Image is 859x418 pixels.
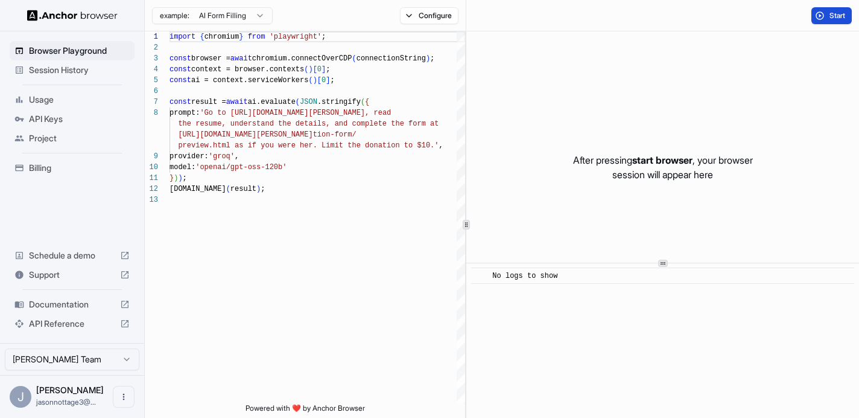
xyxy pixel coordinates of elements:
[326,76,330,85] span: ]
[252,54,352,63] span: chromium.connectOverCDP
[10,60,135,80] div: Session History
[239,33,243,41] span: }
[29,318,115,330] span: API Reference
[36,397,96,407] span: jasonnottage3@gmail.com
[256,185,261,193] span: )
[313,65,317,74] span: [
[145,151,158,162] div: 9
[145,108,158,118] div: 8
[29,64,130,76] span: Session History
[322,65,326,74] span: ]
[191,54,230,63] span: browser =
[170,76,191,85] span: const
[10,295,135,314] div: Documentation
[10,246,135,265] div: Schedule a demo
[317,65,322,74] span: 0
[246,404,365,418] span: Powered with ❤️ by Anchor Browser
[170,98,191,106] span: const
[195,163,287,172] span: 'openai/gpt-oss-120b'
[226,98,248,106] span: await
[145,86,158,97] div: 6
[160,11,189,21] span: example:
[178,141,395,150] span: preview.html as if you were her. Limit the donatio
[226,185,230,193] span: (
[178,174,182,182] span: )
[235,152,239,161] span: ,
[304,65,308,74] span: (
[170,174,174,182] span: }
[145,42,158,53] div: 2
[477,270,483,282] span: ​
[145,184,158,195] div: 12
[145,97,158,108] div: 7
[200,33,204,41] span: {
[10,158,135,178] div: Billing
[361,98,365,106] span: (
[29,162,130,174] span: Billing
[308,76,312,85] span: (
[204,33,239,41] span: chromium
[29,298,115,310] span: Documentation
[230,54,252,63] span: await
[326,65,330,74] span: ;
[145,162,158,173] div: 10
[296,98,300,106] span: (
[170,54,191,63] span: const
[313,76,317,85] span: )
[317,76,322,85] span: [
[10,90,135,109] div: Usage
[170,33,195,41] span: import
[191,98,226,106] span: result =
[145,173,158,184] div: 11
[145,64,158,75] div: 4
[145,31,158,42] div: 1
[10,129,135,148] div: Project
[430,54,434,63] span: ;
[270,33,322,41] span: 'playwright'
[170,185,226,193] span: [DOMAIN_NAME]
[209,152,235,161] span: 'groq'
[330,76,334,85] span: ;
[29,132,130,144] span: Project
[365,98,369,106] span: {
[174,174,178,182] span: )
[113,386,135,408] button: Open menu
[145,53,158,64] div: 3
[170,65,191,74] span: const
[29,269,115,281] span: Support
[357,54,426,63] span: connectionString
[29,94,130,106] span: Usage
[178,120,395,128] span: the resume, understand the details, and complete t
[178,130,312,139] span: [URL][DOMAIN_NAME][PERSON_NAME]
[145,75,158,86] div: 5
[29,249,115,262] span: Schedule a demo
[29,113,130,125] span: API Keys
[317,98,361,106] span: .stringify
[261,185,265,193] span: ;
[382,109,391,117] span: ad
[308,65,312,74] span: )
[170,152,209,161] span: provider:
[248,33,265,41] span: from
[230,185,256,193] span: result
[395,141,439,150] span: n to $10.'
[10,41,135,60] div: Browser Playground
[200,109,382,117] span: 'Go to [URL][DOMAIN_NAME][PERSON_NAME], re
[145,195,158,205] div: 13
[426,54,430,63] span: )
[27,10,118,21] img: Anchor Logo
[36,385,104,395] span: Jason Nottage
[300,98,317,106] span: JSON
[322,76,326,85] span: 0
[322,33,326,41] span: ;
[10,109,135,129] div: API Keys
[313,130,357,139] span: tion-form/
[632,154,693,166] span: start browser
[248,98,296,106] span: ai.evaluate
[492,272,557,280] span: No logs to show
[439,141,443,150] span: ,
[400,7,458,24] button: Configure
[170,109,200,117] span: prompt:
[191,65,304,74] span: context = browser.contexts
[395,120,439,128] span: he form at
